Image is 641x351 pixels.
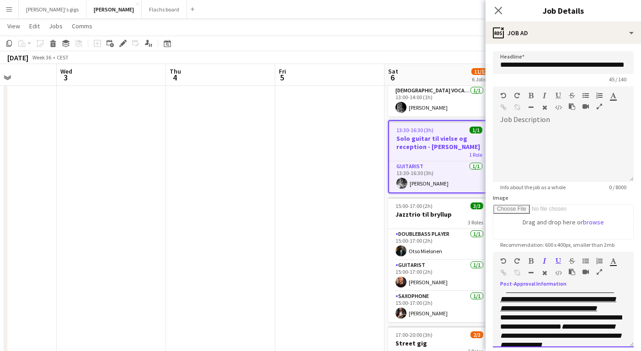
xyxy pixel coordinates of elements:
[388,260,491,291] app-card-role: Guitarist1/115:00-17:00 (2h)[PERSON_NAME]
[541,104,548,111] button: Clear Formatting
[528,257,534,265] button: Bold
[541,257,548,265] button: Italic
[4,20,24,32] a: View
[387,72,398,83] span: 6
[470,331,483,338] span: 2/3
[500,257,507,265] button: Undo
[528,104,534,111] button: Horizontal Line
[388,197,491,322] app-job-card: 15:00-17:00 (2h)3/3Jazztrio til bryllup3 RolesDoublebass Player1/115:00-17:00 (2h)Otso MielonenGu...
[555,104,561,111] button: HTML Code
[541,92,548,99] button: Italic
[569,257,575,265] button: Strikethrough
[29,22,40,30] span: Edit
[30,54,53,61] span: Week 36
[170,67,181,75] span: Thu
[395,202,433,209] span: 15:00-17:00 (2h)
[582,257,589,265] button: Unordered List
[493,241,622,248] span: Recommendation: 600 x 400px, smaller than 2mb
[388,67,398,75] span: Sat
[49,22,63,30] span: Jobs
[610,257,616,265] button: Text Color
[528,92,534,99] button: Bold
[514,257,520,265] button: Redo
[395,331,433,338] span: 17:00-20:00 (3h)
[68,20,96,32] a: Comms
[596,268,603,276] button: Fullscreen
[389,161,490,192] app-card-role: Guitarist1/113:30-16:30 (3h)[PERSON_NAME]
[60,67,72,75] span: Wed
[596,92,603,99] button: Ordered List
[72,22,92,30] span: Comms
[388,120,491,193] app-job-card: 13:30-16:30 (3h)1/1Solo guitar til vielse og reception - [PERSON_NAME]1 RoleGuitarist1/113:30-16:...
[26,20,43,32] a: Edit
[569,268,575,276] button: Paste as plain text
[500,92,507,99] button: Undo
[486,22,641,44] div: Job Ad
[471,68,490,75] span: 11/12
[279,67,286,75] span: Fri
[602,76,634,83] span: 45 / 140
[388,339,491,347] h3: Street gig
[582,268,589,276] button: Insert video
[142,0,187,18] button: Flachs board
[59,72,72,83] span: 3
[168,72,181,83] span: 4
[7,22,20,30] span: View
[388,210,491,218] h3: Jazztrio til bryllup
[468,219,483,226] span: 3 Roles
[569,103,575,110] button: Paste as plain text
[388,85,491,117] app-card-role: [DEMOGRAPHIC_DATA] Vocal + Piano1/113:00-14:00 (1h)[PERSON_NAME]
[582,92,589,99] button: Unordered List
[45,20,66,32] a: Jobs
[86,0,142,18] button: [PERSON_NAME]
[470,202,483,209] span: 3/3
[596,257,603,265] button: Ordered List
[57,54,69,61] div: CEST
[582,103,589,110] button: Insert video
[19,0,86,18] button: [PERSON_NAME]'s gigs
[389,134,490,151] h3: Solo guitar til vielse og reception - [PERSON_NAME]
[469,151,482,158] span: 1 Role
[388,229,491,260] app-card-role: Doublebass Player1/115:00-17:00 (2h)Otso Mielonen
[472,76,489,83] div: 6 Jobs
[610,92,616,99] button: Text Color
[602,184,634,191] span: 0 / 8000
[541,269,548,277] button: Clear Formatting
[555,257,561,265] button: Underline
[555,92,561,99] button: Underline
[486,5,641,16] h3: Job Details
[396,127,433,133] span: 13:30-16:30 (3h)
[596,103,603,110] button: Fullscreen
[388,291,491,322] app-card-role: Saxophone1/115:00-17:00 (2h)[PERSON_NAME]
[555,269,561,277] button: HTML Code
[7,53,28,62] div: [DATE]
[493,184,573,191] span: Info about the job as a whole
[514,92,520,99] button: Redo
[278,72,286,83] span: 5
[528,269,534,277] button: Horizontal Line
[470,127,482,133] span: 1/1
[569,92,575,99] button: Strikethrough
